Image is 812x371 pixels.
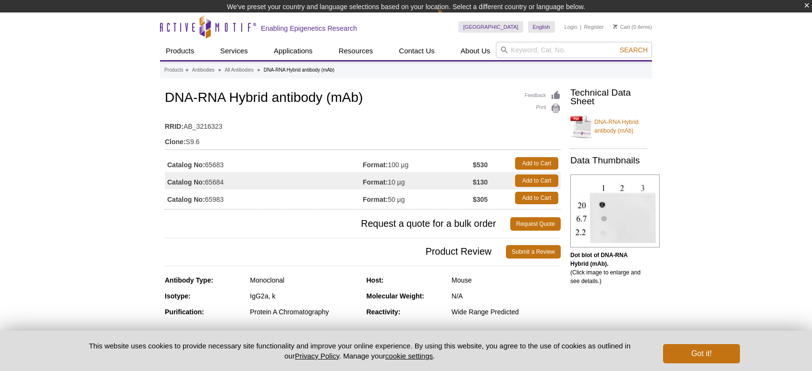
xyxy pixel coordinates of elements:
[473,178,488,186] strong: $130
[363,195,388,204] strong: Format:
[570,251,647,285] p: (Click image to enlarge and see details.)
[570,174,660,247] img: DNA-RNA Hybrid (mAb) tested by dot blot analysis.
[214,42,254,60] a: Services
[452,276,561,284] div: Mouse
[506,245,561,259] a: Submit a Review
[515,192,558,204] a: Add to Cart
[525,103,561,114] a: Print
[165,308,204,316] strong: Purification:
[473,161,488,169] strong: $530
[473,195,488,204] strong: $305
[565,24,578,30] a: Login
[620,46,648,54] span: Search
[367,276,384,284] strong: Host:
[165,116,561,132] td: AB_3216323
[333,42,379,60] a: Resources
[165,90,561,107] h1: DNA-RNA Hybrid antibody (mAb)
[165,276,213,284] strong: Antibody Type:
[525,90,561,101] a: Feedback
[165,189,363,207] td: 65983
[613,21,652,33] li: (0 items)
[455,42,496,60] a: About Us
[160,42,200,60] a: Products
[496,42,652,58] input: Keyword, Cat. No.
[363,172,473,189] td: 10 µg
[570,252,627,267] b: Dot blot of DNA-RNA Hybrid (mAb).
[367,308,401,316] strong: Reactivity:
[250,292,359,300] div: IgG2a, k
[452,308,561,316] div: Wide Range Predicted
[385,352,433,360] button: cookie settings
[218,67,221,73] li: »
[192,66,215,74] a: Antibodies
[264,67,334,73] li: DNA-RNA Hybrid antibody (mAb)
[663,344,740,363] button: Got it!
[458,21,523,33] a: [GEOGRAPHIC_DATA]
[261,24,357,33] h2: Enabling Epigenetics Research
[167,178,205,186] strong: Catalog No:
[437,7,463,30] img: Change Here
[257,67,260,73] li: »
[167,161,205,169] strong: Catalog No:
[515,174,558,187] a: Add to Cart
[165,172,363,189] td: 65684
[580,21,581,33] li: |
[528,21,555,33] a: English
[167,195,205,204] strong: Catalog No:
[367,292,424,300] strong: Molecular Weight:
[250,308,359,316] div: Protein A Chromatography
[165,217,510,231] span: Request a quote for a bulk order
[165,137,186,146] strong: Clone:
[510,217,561,231] a: Request Quote
[165,155,363,172] td: 65683
[225,66,254,74] a: All Antibodies
[570,88,647,106] h2: Technical Data Sheet
[393,42,440,60] a: Contact Us
[363,161,388,169] strong: Format:
[452,292,561,300] div: N/A
[164,66,183,74] a: Products
[165,132,561,147] td: S9.6
[613,24,630,30] a: Cart
[617,46,651,54] button: Search
[250,276,359,284] div: Monoclonal
[72,341,647,361] p: This website uses cookies to provide necessary site functionality and improve your online experie...
[165,122,184,131] strong: RRID:
[363,178,388,186] strong: Format:
[165,245,506,259] span: Product Review
[363,189,473,207] td: 50 µg
[570,112,647,141] a: DNA-RNA Hybrid antibody (mAb)
[268,42,319,60] a: Applications
[570,156,647,165] h2: Data Thumbnails
[185,67,188,73] li: »
[295,352,339,360] a: Privacy Policy
[515,157,558,170] a: Add to Cart
[165,292,191,300] strong: Isotype:
[584,24,603,30] a: Register
[363,155,473,172] td: 100 µg
[613,24,617,29] img: Your Cart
